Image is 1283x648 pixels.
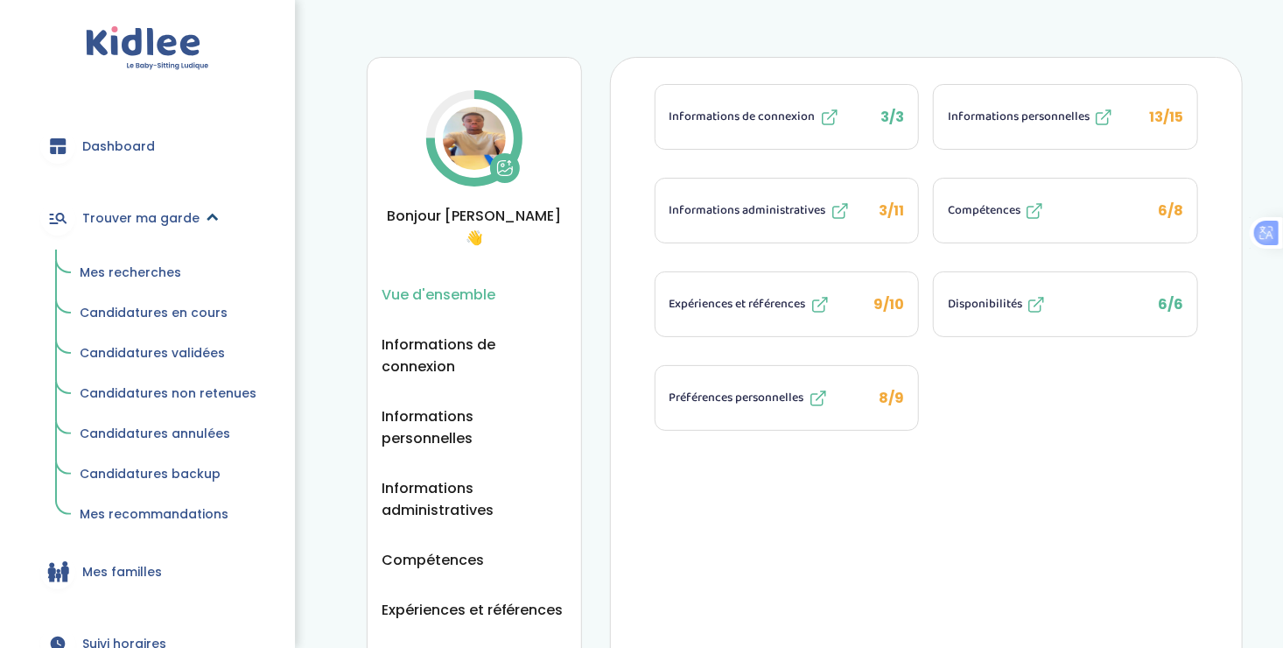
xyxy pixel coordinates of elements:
[80,264,181,281] span: Mes recherches
[656,366,919,430] button: Préférences personnelles 8/9
[1149,107,1183,127] span: 13/15
[26,540,269,603] a: Mes familles
[26,115,269,178] a: Dashboard
[67,257,269,290] a: Mes recherches
[670,201,826,220] span: Informations administratives
[934,179,1197,243] button: Compétences 6/8
[80,344,225,362] span: Candidatures validées
[80,425,230,442] span: Candidatures annulées
[948,295,1022,313] span: Disponibilités
[948,201,1020,220] span: Compétences
[67,337,269,370] a: Candidatures validées
[443,107,506,170] img: Avatar
[948,108,1090,126] span: Informations personnelles
[382,205,567,249] span: Bonjour [PERSON_NAME] 👋
[934,272,1197,336] button: Disponibilités 6/6
[86,26,209,71] img: logo.svg
[382,284,495,306] button: Vue d'ensemble
[879,388,904,408] span: 8/9
[655,365,920,431] li: 8/9
[933,84,1198,150] li: 13/15
[80,465,221,482] span: Candidatures backup
[656,272,919,336] button: Expériences et références 9/10
[933,178,1198,243] li: 6/8
[655,178,920,243] li: 3/11
[82,137,155,156] span: Dashboard
[1158,294,1183,314] span: 6/6
[656,179,919,243] button: Informations administratives 3/11
[382,334,567,377] button: Informations de connexion
[67,458,269,491] a: Candidatures backup
[382,549,484,571] button: Compétences
[873,294,904,314] span: 9/10
[67,498,269,532] a: Mes recommandations
[80,505,228,523] span: Mes recommandations
[67,418,269,451] a: Candidatures annulées
[880,107,904,127] span: 3/3
[382,405,567,449] button: Informations personnelles
[655,271,920,337] li: 9/10
[1158,201,1183,221] span: 6/8
[670,389,804,407] span: Préférences personnelles
[670,108,816,126] span: Informations de connexion
[382,477,567,521] button: Informations administratives
[80,304,228,321] span: Candidatures en cours
[80,384,256,402] span: Candidatures non retenues
[82,563,162,581] span: Mes familles
[67,377,269,411] a: Candidatures non retenues
[382,599,564,621] button: Expériences et références
[670,295,806,313] span: Expériences et références
[933,271,1198,337] li: 6/6
[655,84,920,150] li: 3/3
[82,209,200,228] span: Trouver ma garde
[656,85,919,149] button: Informations de connexion 3/3
[934,85,1197,149] button: Informations personnelles 13/15
[879,201,904,221] span: 3/11
[67,297,269,330] a: Candidatures en cours
[26,187,269,250] a: Trouver ma garde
